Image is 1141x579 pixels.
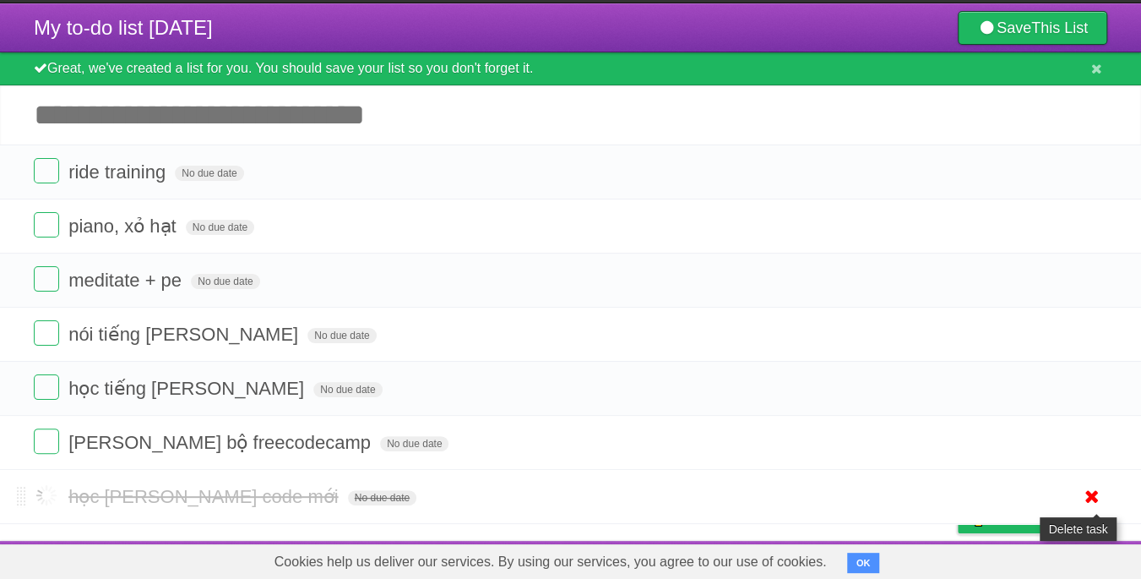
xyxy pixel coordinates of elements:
label: Done [34,158,59,183]
label: Done [34,374,59,400]
span: nói tiếng [PERSON_NAME] [68,324,302,345]
span: học tiếng [PERSON_NAME] [68,378,308,399]
span: No due date [175,166,243,181]
span: No due date [307,328,376,343]
span: Cookies help us deliver our services. By using our services, you agree to our use of cookies. [258,545,844,579]
span: No due date [313,382,382,397]
label: Done [34,266,59,292]
label: Done [34,320,59,346]
span: Buy me a coffee [993,503,1099,533]
span: No due date [186,220,254,235]
span: ride training [68,161,170,183]
span: No due date [348,490,416,505]
span: My to-do list [DATE] [34,16,213,39]
label: Done [34,483,59,508]
label: Done [34,212,59,238]
span: piano, xỏ hạt [68,216,181,237]
b: This List [1031,19,1088,36]
span: meditate + pe [68,270,186,291]
span: No due date [380,436,448,451]
a: SaveThis List [958,11,1107,45]
span: No due date [191,274,259,289]
label: Done [34,429,59,454]
button: OK [847,553,880,573]
span: học [PERSON_NAME] code mới [68,486,342,507]
span: [PERSON_NAME] bộ freecodecamp [68,432,375,453]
